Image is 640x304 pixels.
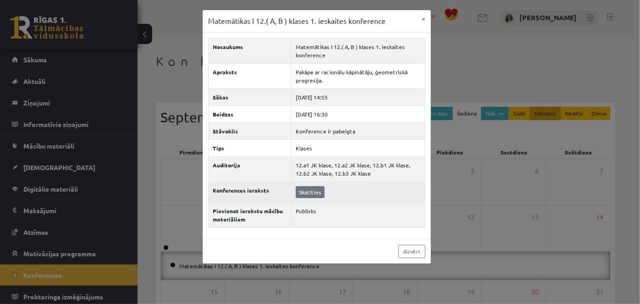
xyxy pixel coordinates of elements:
td: 12.a1 JK klase, 12.a2 JK klase, 12.b1 JK klase, 12.b2 JK klase, 12.b3 JK klase [291,156,425,182]
th: Tips [209,139,292,156]
td: [DATE] 14:55 [291,88,425,105]
td: Publisks [291,202,425,227]
th: Beidzas [209,105,292,122]
a: Skatīties [296,186,325,198]
th: Nosaukums [209,38,292,63]
th: Sākas [209,88,292,105]
button: × [416,10,431,28]
td: [DATE] 16:30 [291,105,425,122]
td: Klases [291,139,425,156]
th: Stāvoklis [209,122,292,139]
td: Konference ir pabeigta [291,122,425,139]
td: Pakāpe ar racionālu kāpinātāju, ģeometriskā progresija. [291,63,425,88]
th: Pievienot ierakstu mācību materiāliem [209,202,292,227]
td: Matemātikas I 12.( A, B ) klases 1. ieskaites konference [291,38,425,63]
th: Apraksts [209,63,292,88]
a: Aizvērt [398,245,425,258]
h3: Matemātikas I 12.( A, B ) klases 1. ieskaites konference [208,16,386,27]
th: Konferences ieraksts [209,182,292,202]
th: Auditorija [209,156,292,182]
